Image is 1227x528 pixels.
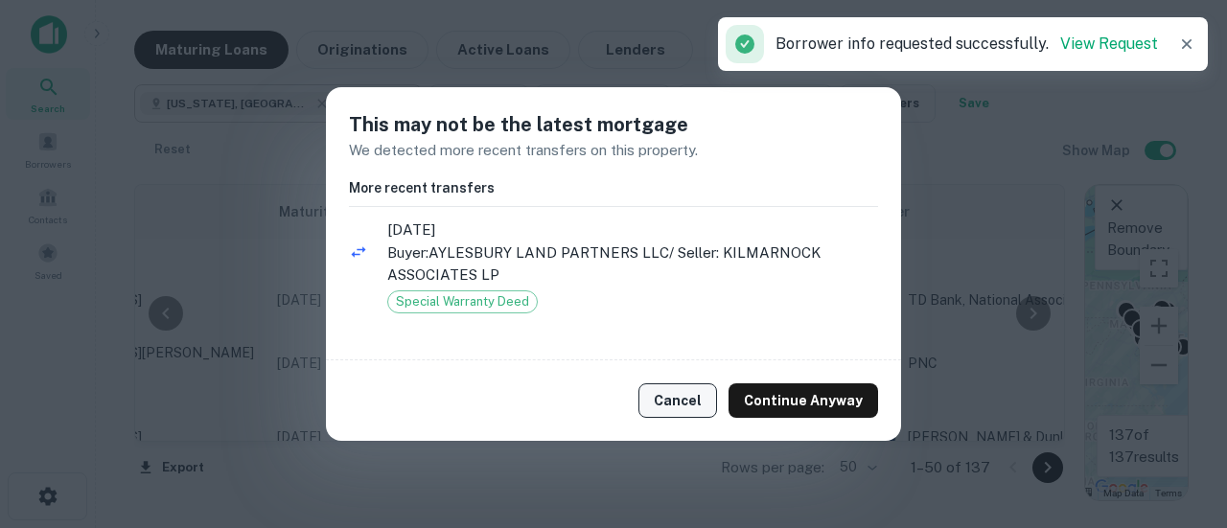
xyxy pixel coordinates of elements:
button: Cancel [638,383,717,418]
p: Buyer: AYLESBURY LAND PARTNERS LLC / Seller: KILMARNOCK ASSOCIATES LP [387,241,878,287]
iframe: Chat Widget [1131,313,1227,405]
p: We detected more recent transfers on this property. [349,139,878,162]
p: Borrower info requested successfully. [776,33,1158,56]
button: Continue Anyway [729,383,878,418]
span: Special Warranty Deed [388,292,537,311]
h5: This may not be the latest mortgage [349,110,878,139]
h6: More recent transfers [349,177,878,198]
a: View Request [1060,34,1158,53]
div: Special Warranty Deed [387,290,538,313]
span: [DATE] [387,218,878,241]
